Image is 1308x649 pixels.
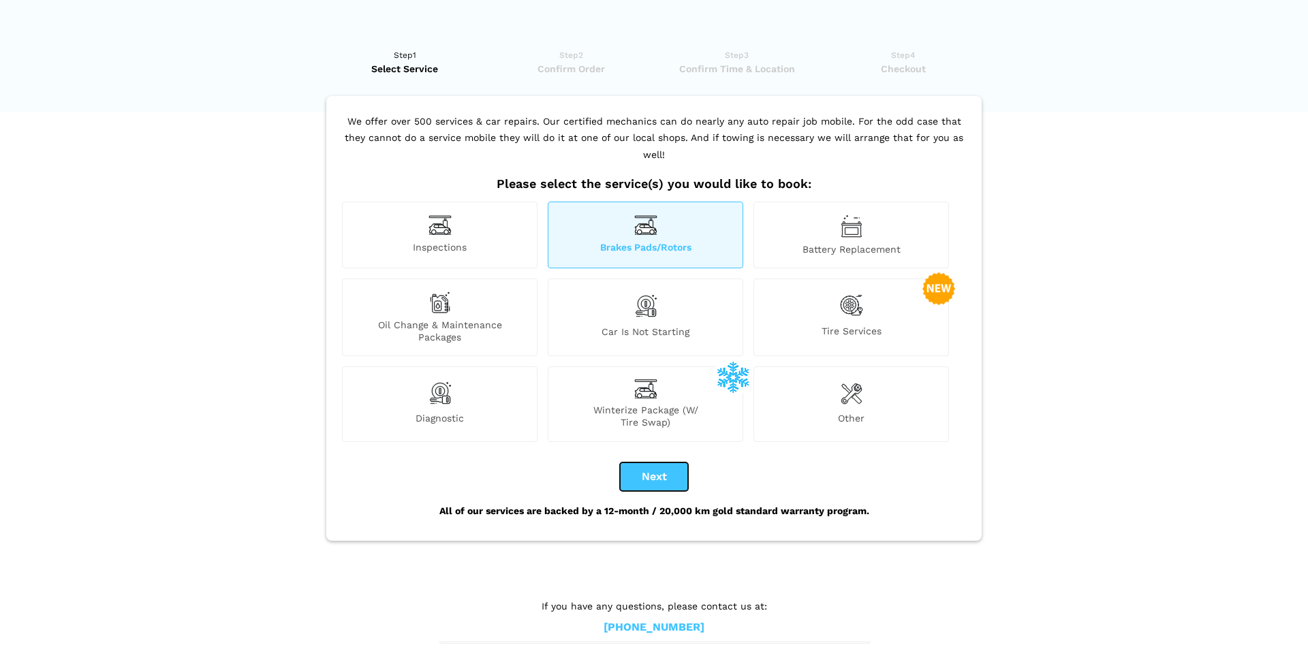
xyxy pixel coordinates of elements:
a: [PHONE_NUMBER] [604,620,704,635]
span: Tire Services [754,325,948,343]
span: Diagnostic [343,412,537,428]
img: new-badge-2-48.png [922,272,955,305]
img: winterize-icon_1.png [717,360,749,393]
div: All of our services are backed by a 12-month / 20,000 km gold standard warranty program. [339,491,969,531]
p: We offer over 500 services & car repairs. Our certified mechanics can do nearly any auto repair j... [339,113,969,177]
p: If you have any questions, please contact us at: [439,599,869,614]
span: Battery Replacement [754,243,948,255]
span: Brakes Pads/Rotors [548,241,743,255]
h2: Please select the service(s) you would like to book: [339,176,969,191]
span: Select Service [326,62,484,76]
span: Winterize Package (W/ Tire Swap) [548,404,743,428]
a: Step2 [493,48,650,76]
span: Checkout [824,62,982,76]
a: Step3 [658,48,815,76]
span: Confirm Order [493,62,650,76]
button: Next [620,462,688,491]
span: Confirm Time & Location [658,62,815,76]
a: Step4 [824,48,982,76]
span: Inspections [343,241,537,255]
span: Oil Change & Maintenance Packages [343,319,537,343]
span: Car is not starting [548,326,743,343]
a: Step1 [326,48,484,76]
span: Other [754,412,948,428]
